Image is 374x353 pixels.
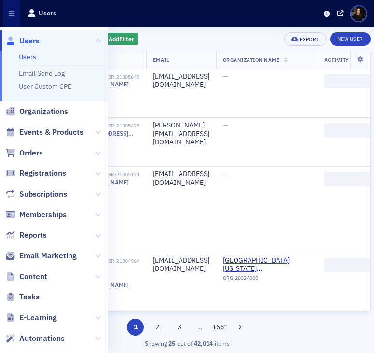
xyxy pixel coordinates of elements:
button: 2 [149,319,166,336]
div: [PERSON_NAME][EMAIL_ADDRESS][DOMAIN_NAME] [153,121,209,147]
a: Email Send Log [19,69,65,78]
a: User Custom CPE [19,82,71,91]
button: 1681 [211,319,228,336]
span: ‌ [324,172,373,186]
div: [EMAIL_ADDRESS][DOMAIN_NAME] [153,256,209,273]
button: AddFilter [99,33,139,45]
span: Events & Products [19,127,83,138]
span: Email Marketing [19,251,77,261]
span: E-Learning [19,312,57,323]
span: Orders [19,148,43,158]
div: USR-21305427 [86,123,139,129]
span: Users [19,36,40,46]
a: Content [5,271,47,282]
a: Memberships [5,210,67,220]
button: 3 [171,319,188,336]
span: Content [19,271,47,282]
span: Profile [350,5,367,22]
button: 1 [127,319,144,336]
span: — [223,121,228,129]
div: USR-21305649 [86,74,139,80]
a: Email Marketing [5,251,77,261]
h1: Users [39,9,56,18]
span: ‌ [324,123,373,138]
span: Automations [19,333,65,344]
span: Add Filter [109,34,134,43]
a: Automations [5,333,65,344]
span: — [223,169,228,178]
span: Tasks [19,292,40,302]
span: — [223,72,228,81]
a: Users [19,53,36,61]
span: Registrations [19,168,66,179]
strong: 25 [167,339,177,348]
span: Memberships [19,210,67,220]
div: Export [300,37,319,42]
a: E-Learning [5,312,57,323]
a: New User [330,32,371,46]
a: [GEOGRAPHIC_DATA][US_STATE] ([GEOGRAPHIC_DATA], [GEOGRAPHIC_DATA]) [223,256,311,273]
div: USR-21305171 [86,171,139,178]
div: Showing out of items [3,339,371,348]
div: [EMAIL_ADDRESS][DOMAIN_NAME] [153,170,209,187]
div: USR-21304964 [105,258,139,264]
span: Organization Name [223,56,280,63]
a: Registrations [5,168,66,179]
div: [EMAIL_ADDRESS][DOMAIN_NAME] [153,72,209,89]
span: Activity [324,56,349,63]
button: Export [284,32,326,46]
a: Orders [5,148,43,158]
div: ORG-20324000 [223,275,311,284]
strong: 42,014 [193,339,215,348]
span: ‌ [324,258,373,272]
span: Subscriptions [19,189,67,199]
a: Tasks [5,292,40,302]
span: Email [153,56,169,63]
span: Reports [19,230,47,240]
a: Subscriptions [5,189,67,199]
span: ‌ [324,74,373,88]
span: … [193,323,207,331]
a: Organizations [5,106,68,117]
a: Reports [5,230,47,240]
span: University of Maryland Global Campus (Adelphi, MD) [223,256,311,273]
span: Organizations [19,106,68,117]
a: Users [5,36,40,46]
a: Events & Products [5,127,83,138]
